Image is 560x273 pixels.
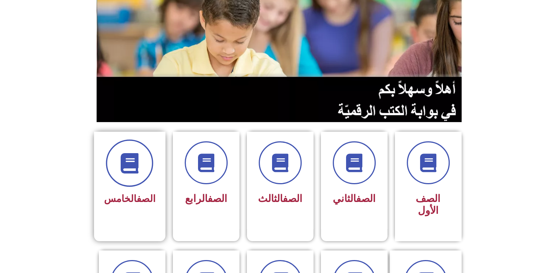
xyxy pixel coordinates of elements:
[137,193,155,204] a: الصف
[333,193,376,205] span: الثاني
[356,193,376,205] a: الصف
[104,193,155,204] span: الخامس
[185,193,227,205] span: الرابع
[208,193,227,205] a: الصف
[258,193,302,205] span: الثالث
[416,193,440,216] span: الصف الأول
[283,193,302,205] a: الصف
